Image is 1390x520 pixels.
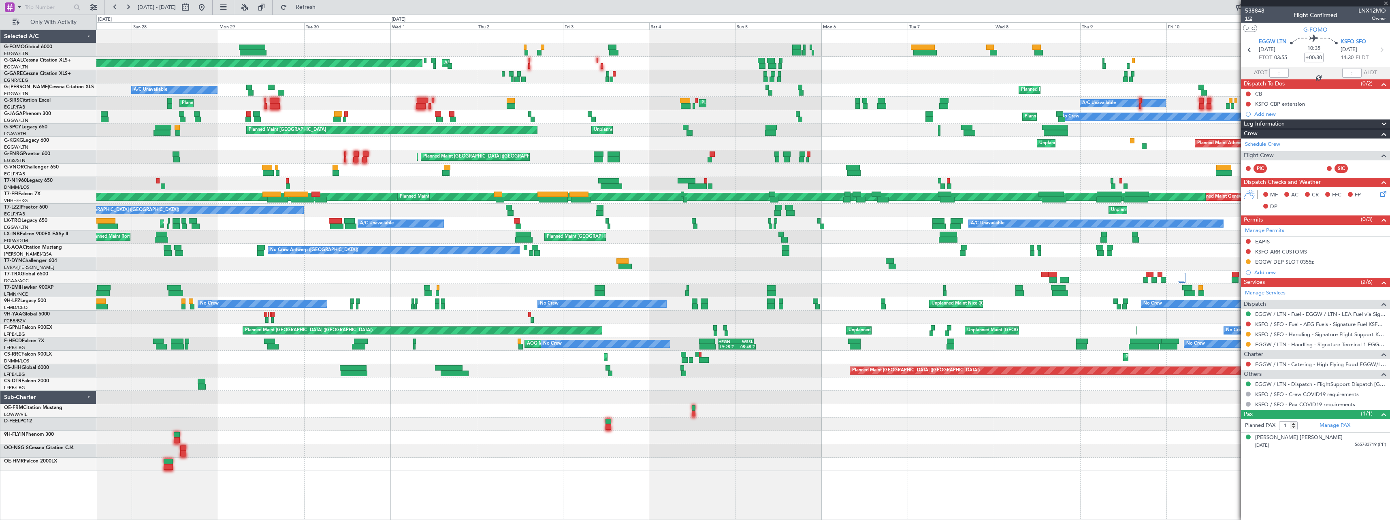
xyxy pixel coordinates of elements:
[1186,338,1205,350] div: No Crew
[1245,6,1264,15] span: 538848
[4,51,28,57] a: EGGW/LTN
[4,85,49,90] span: G-[PERSON_NAME]
[162,217,290,230] div: Planned Maint [GEOGRAPHIC_DATA] ([GEOGRAPHIC_DATA])
[4,71,23,76] span: G-GARE
[4,272,21,277] span: T7-TRX
[245,324,373,337] div: Planned Maint [GEOGRAPHIC_DATA] ([GEOGRAPHIC_DATA])
[1254,164,1267,173] div: PIC
[1255,321,1386,328] a: KSFO / SFO - Fuel - AEG Fuels - Signature Fuel KSFO / SFO
[1021,84,1149,96] div: Planned Maint [GEOGRAPHIC_DATA] ([GEOGRAPHIC_DATA])
[718,339,736,344] div: HEGN
[4,445,74,450] a: OO-NSG SCessna Citation CJ4
[1226,324,1245,337] div: No Crew
[1197,137,1290,149] div: Planned Maint Athens ([PERSON_NAME] Intl)
[1255,100,1305,107] div: KSFO CBP extension
[4,245,23,250] span: LX-AOA
[4,224,28,230] a: EGGW/LTN
[4,178,27,183] span: T7-N1960
[1255,442,1269,448] span: [DATE]
[1361,409,1373,418] span: (1/1)
[1255,311,1386,318] a: EGGW / LTN - Fuel - EGGW / LTN - LEA Fuel via Signature in EGGW
[1245,289,1286,297] a: Manage Services
[200,298,219,310] div: No Crew
[4,144,28,150] a: EGGW/LTN
[1320,422,1350,430] a: Manage PAX
[971,217,1004,230] div: A/C Unavailable
[390,22,477,30] div: Wed 1
[994,22,1080,30] div: Wed 8
[1080,22,1166,30] div: Thu 9
[4,419,32,424] a: D-FEELPC12
[1126,351,1209,363] div: Planned Maint Lagos ([PERSON_NAME])
[4,358,29,364] a: DNMM/LOS
[1332,191,1341,199] span: FFC
[4,272,48,277] a: T7-TRXGlobal 6500
[4,125,47,130] a: G-SPCYLegacy 650
[908,22,994,30] div: Tue 7
[360,217,394,230] div: A/C Unavailable
[98,16,112,23] div: [DATE]
[4,45,52,49] a: G-FOMOGlobal 6000
[4,371,25,377] a: LFPB/LBG
[4,218,47,223] a: LX-TROLegacy 650
[392,16,405,23] div: [DATE]
[4,198,28,204] a: VHHH/HKG
[4,352,21,357] span: CS-RRC
[4,245,62,250] a: LX-AOACitation Mustang
[4,98,19,103] span: G-SIRS
[1245,422,1275,430] label: Planned PAX
[4,165,59,170] a: G-VNORChallenger 650
[4,218,21,223] span: LX-TRO
[1335,164,1348,173] div: SIC
[4,58,23,63] span: G-GAAL
[1255,401,1355,408] a: KSFO / SFO - Pax COVID19 requirements
[4,192,41,196] a: T7-FFIFalcon 7X
[547,231,624,243] div: Planned Maint [GEOGRAPHIC_DATA]
[304,22,390,30] div: Tue 30
[1294,11,1337,19] div: Flight Confirmed
[1255,90,1262,97] div: CB
[4,192,18,196] span: T7-FFI
[1312,191,1319,199] span: CR
[4,58,71,63] a: G-GAALCessna Citation XLS+
[4,352,52,357] a: CS-RRCFalcon 900LX
[4,125,21,130] span: G-SPCY
[4,365,21,370] span: CS-JHH
[4,91,28,97] a: EGGW/LTN
[4,151,50,156] a: G-ENRGPraetor 600
[1143,298,1162,310] div: No Crew
[719,344,737,349] div: 19:25 Z
[649,22,736,30] div: Sat 4
[4,184,29,190] a: DNMM/LOS
[4,138,23,143] span: G-KGKG
[4,232,20,237] span: LX-INB
[1244,278,1265,287] span: Services
[4,291,28,297] a: LFMN/NCE
[1082,97,1116,109] div: A/C Unavailable
[737,344,755,349] div: 05:45 Z
[1356,54,1369,62] span: ELDT
[967,324,1100,337] div: Unplanned Maint [GEOGRAPHIC_DATA] ([GEOGRAPHIC_DATA])
[400,191,527,203] div: Planned Maint [GEOGRAPHIC_DATA] ([GEOGRAPHIC_DATA])
[1245,15,1264,22] span: 1/2
[1361,215,1373,224] span: (0/3)
[249,124,326,136] div: Planned Maint [GEOGRAPHIC_DATA]
[444,57,491,69] div: AOG Maint Dusseldorf
[1039,137,1141,149] div: Unplanned Maint [GEOGRAPHIC_DATA] (Ataturk)
[1255,258,1314,265] div: EGGW DEP SLOT 0355z
[1244,151,1274,160] span: Flight Crew
[4,138,49,143] a: G-KGKGLegacy 600
[4,205,48,210] a: T7-LZZIPraetor 600
[21,19,85,25] span: Only With Activity
[1269,165,1287,172] div: - -
[594,124,677,136] div: Unplanned Maint [GEOGRAPHIC_DATA]
[1166,22,1253,30] div: Fri 10
[4,232,68,237] a: LX-INBFalcon 900EX EASy II
[4,251,52,257] a: [PERSON_NAME]/QSA
[1061,111,1079,123] div: No Crew
[4,379,21,384] span: CS-DTR
[4,432,54,437] a: 9H-FLYINPhenom 300
[4,405,62,410] a: OE-FRMCitation Mustang
[852,364,980,377] div: Planned Maint [GEOGRAPHIC_DATA] ([GEOGRAPHIC_DATA])
[4,405,23,410] span: OE-FRM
